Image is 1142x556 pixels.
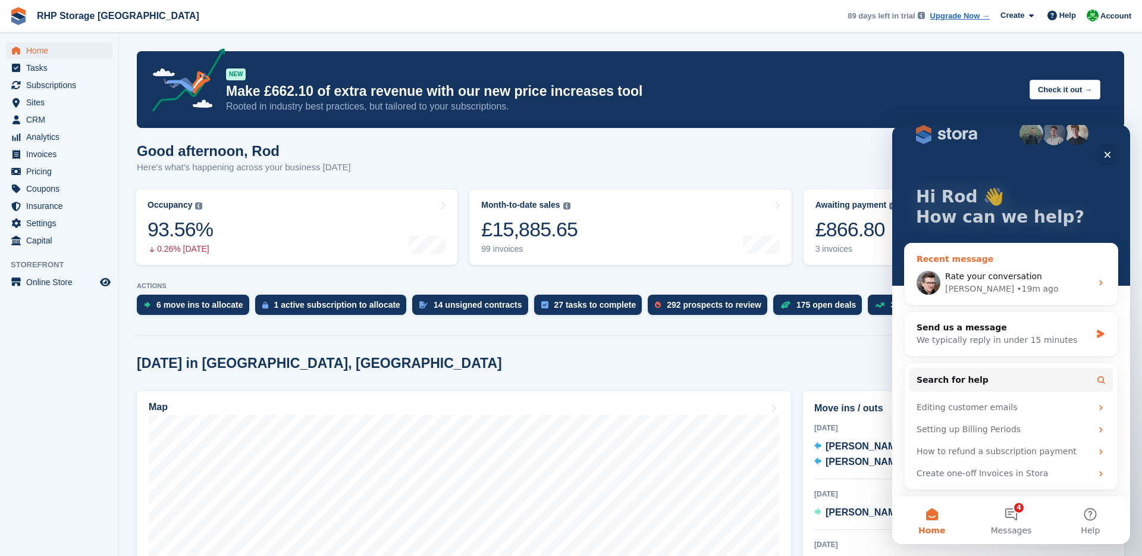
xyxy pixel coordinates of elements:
[24,62,214,82] p: Hi Rod 👋
[26,77,98,93] span: Subscriptions
[889,202,896,210] img: icon-info-grey-7440780725fd019a000dd9b08b2336e03edf1995a4989e88bcd33f0948082b44.svg
[17,316,221,338] div: How to refund a subscription payment
[148,244,213,254] div: 0.26% [DATE]
[804,189,1125,265] a: Awaiting payment £866.80 3 invoices
[6,77,112,93] a: menu
[189,401,208,410] span: Help
[796,300,856,310] div: 175 open deals
[195,202,202,210] img: icon-info-grey-7440780725fd019a000dd9b08b2336e03edf1995a4989e88bcd33f0948082b44.svg
[99,401,140,410] span: Messages
[156,300,243,310] div: 6 move ins to allocate
[6,274,112,291] a: menu
[12,136,225,180] div: Profile image for StevenRate your conversation[PERSON_NAME]•19m ago
[780,301,790,309] img: deal-1b604bf984904fb50ccaf53a9ad4b4a5d6e5aea283cecdc64d6e3604feb123c2.svg
[26,146,98,163] span: Invoices
[26,215,98,232] span: Settings
[918,12,925,19] img: icon-info-grey-7440780725fd019a000dd9b08b2336e03edf1995a4989e88bcd33f0948082b44.svg
[534,295,648,321] a: 27 tasks to complete
[6,146,112,163] a: menu
[137,355,502,371] h2: [DATE] in [GEOGRAPHIC_DATA], [GEOGRAPHIC_DATA]
[6,94,112,111] a: menu
[773,295,868,321] a: 175 open deals
[814,455,954,470] a: [PERSON_NAME] Not allocated
[826,441,905,451] span: [PERSON_NAME]
[6,198,112,214] a: menu
[79,371,158,419] button: Messages
[826,457,905,467] span: [PERSON_NAME]
[826,507,905,517] span: [PERSON_NAME]
[1000,10,1024,21] span: Create
[469,189,791,265] a: Month-to-date sales £15,885.65 99 invoices
[24,276,199,289] div: Editing customer emails
[17,271,221,293] div: Editing customer emails
[148,200,192,210] div: Occupancy
[814,439,954,455] a: [PERSON_NAME] Not allocated
[17,338,221,360] div: Create one-off Invoices in Stora
[148,217,213,242] div: 93.56%
[890,300,1014,310] div: 35 price increase opportunities
[815,217,897,242] div: £866.80
[12,118,226,180] div: Recent messageProfile image for StevenRate your conversation[PERSON_NAME]•19m ago
[419,301,428,308] img: contract_signature_icon-13c848040528278c33f63329250d36e43548de30e8caae1d1a13099fd9432cc5.svg
[136,189,457,265] a: Occupancy 93.56% 0.26% [DATE]
[26,401,53,410] span: Home
[24,128,214,140] div: Recent message
[262,301,268,309] img: active_subscription_to_allocate_icon-d502201f5373d7db506a760aba3b589e785aa758c864c3986d89f69b8ff3...
[868,295,1025,321] a: 35 price increase opportunities
[554,300,636,310] div: 27 tasks to complete
[24,320,199,333] div: How to refund a subscription payment
[53,146,150,156] span: Rate your conversation
[6,163,112,180] a: menu
[412,295,534,321] a: 14 unsigned contracts
[6,60,112,76] a: menu
[6,180,112,197] a: menu
[124,158,166,170] div: • 19m ago
[137,295,255,321] a: 6 move ins to allocate
[142,48,225,116] img: price-adjustments-announcement-icon-8257ccfd72463d97f412b2fc003d46551f7dbcb40ab6d574587a9cd5c0d94...
[930,10,990,22] a: Upgrade Now →
[53,158,122,170] div: [PERSON_NAME]
[541,301,548,308] img: task-75834270c22a3079a89374b754ae025e5fb1db73e45f91037f5363f120a921f8.svg
[481,244,578,254] div: 99 invoices
[26,42,98,59] span: Home
[274,300,400,310] div: 1 active subscription to allocate
[563,202,570,210] img: icon-info-grey-7440780725fd019a000dd9b08b2336e03edf1995a4989e88bcd33f0948082b44.svg
[226,68,246,80] div: NEW
[159,371,238,419] button: Help
[255,295,412,321] a: 1 active subscription to allocate
[149,402,168,413] h2: Map
[98,275,112,289] a: Preview store
[226,100,1020,113] p: Rooted in industry best practices, but tailored to your subscriptions.
[814,539,1113,550] div: [DATE]
[205,19,226,40] div: Close
[24,196,199,209] div: Send us a message
[11,259,118,271] span: Storefront
[434,300,522,310] div: 14 unsigned contracts
[12,186,226,232] div: Send us a messageWe typically reply in under 15 minutes
[137,282,1124,290] p: ACTIONS
[17,293,221,316] div: Setting up Billing Periods
[24,342,199,355] div: Create one-off Invoices in Stora
[24,298,199,311] div: Setting up Billing Periods
[26,94,98,111] span: Sites
[6,129,112,145] a: menu
[814,505,934,521] a: [PERSON_NAME] DF20A
[24,249,96,261] span: Search for help
[875,302,884,308] img: price_increase_opportunities-93ffe204e8149a01c8c9dc8f82e8f89637d9d84a8eef4429ea346261dce0b2c0.svg
[481,200,560,210] div: Month-to-date sales
[667,300,761,310] div: 292 prospects to review
[6,111,112,128] a: menu
[6,232,112,249] a: menu
[32,6,204,26] a: RHP Storage [GEOGRAPHIC_DATA]
[1087,10,1099,21] img: Rod
[26,198,98,214] span: Insurance
[815,244,897,254] div: 3 invoices
[144,301,150,308] img: move_ins_to_allocate_icon-fdf77a2bb77ea45bf5b3d319d69a93e2d87916cf1d5bf7949dd705db3b84f3ca.svg
[815,200,887,210] div: Awaiting payment
[137,161,351,174] p: Here's what's happening across your business [DATE]
[26,111,98,128] span: CRM
[892,125,1130,544] iframe: Intercom live chat
[1100,10,1131,22] span: Account
[26,129,98,145] span: Analytics
[848,10,915,22] span: 89 days left in trial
